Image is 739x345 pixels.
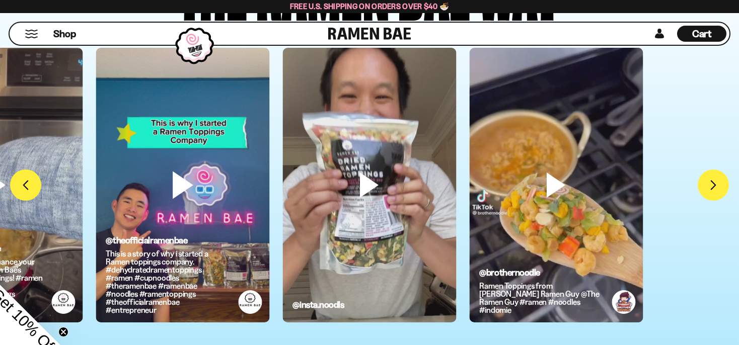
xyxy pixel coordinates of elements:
[292,300,344,309] h6: @insta.noodls
[106,249,230,314] p: This is a story of why i started a Ramen toppings company. #dehydratedramentoppings #ramen #cupno...
[53,26,76,42] a: Shop
[479,282,603,314] p: Ramen Toppings from [PERSON_NAME] Ramen Guy @The Ramen Guy #ramen #noodles #indomie
[106,236,230,245] h6: @theofficialramenbae
[58,327,68,337] button: Close teaser
[677,23,726,45] a: Cart
[479,268,603,277] h6: @brothernoodle
[698,169,729,201] button: Next
[290,2,450,11] span: Free U.S. Shipping on Orders over $40 🍜
[692,28,712,40] span: Cart
[25,30,38,38] button: Mobile Menu Trigger
[53,27,76,41] span: Shop
[10,169,41,201] button: Previous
